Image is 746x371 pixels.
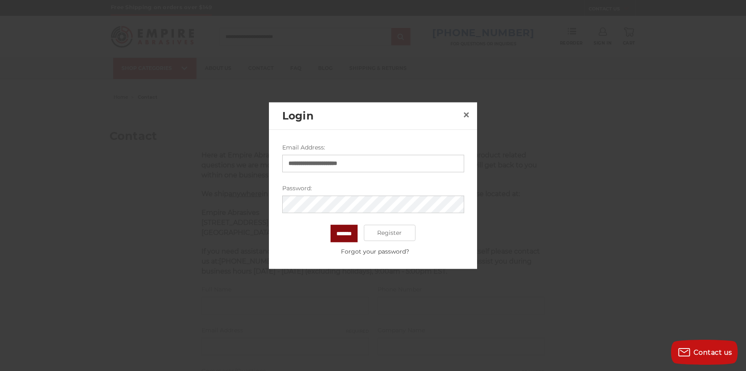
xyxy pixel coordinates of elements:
h2: Login [282,108,460,124]
button: Contact us [671,340,738,365]
span: × [463,107,470,123]
label: Password: [282,184,464,192]
a: Close [460,108,473,122]
span: Contact us [694,349,732,356]
a: Register [364,224,416,241]
label: Email Address: [282,143,464,152]
a: Forgot your password? [286,247,464,256]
